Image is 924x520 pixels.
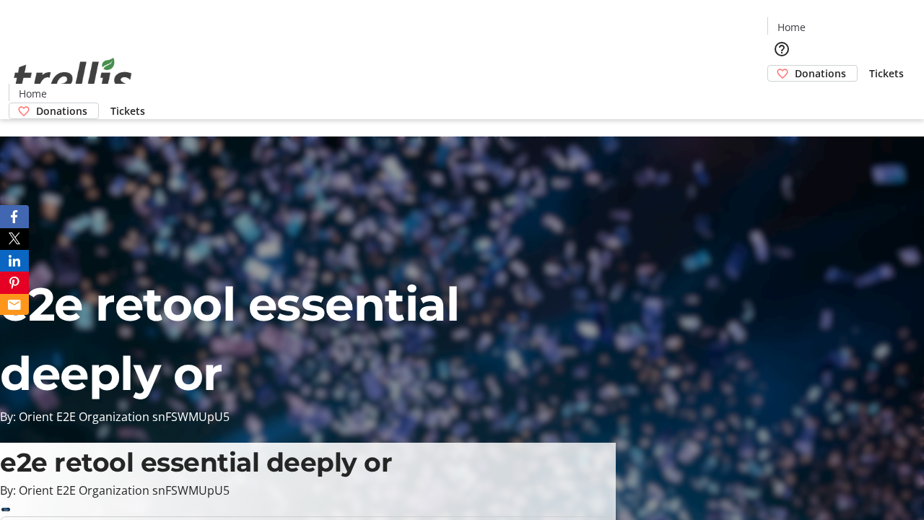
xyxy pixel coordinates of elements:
span: Home [777,19,806,35]
a: Donations [767,65,858,82]
button: Help [767,35,796,64]
a: Donations [9,103,99,119]
a: Home [768,19,814,35]
a: Tickets [858,66,915,81]
button: Cart [767,82,796,110]
a: Tickets [99,103,157,118]
span: Home [19,86,47,101]
span: Tickets [110,103,145,118]
span: Donations [795,66,846,81]
a: Home [9,86,56,101]
span: Tickets [869,66,904,81]
img: Orient E2E Organization snFSWMUpU5's Logo [9,42,137,114]
span: Donations [36,103,87,118]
